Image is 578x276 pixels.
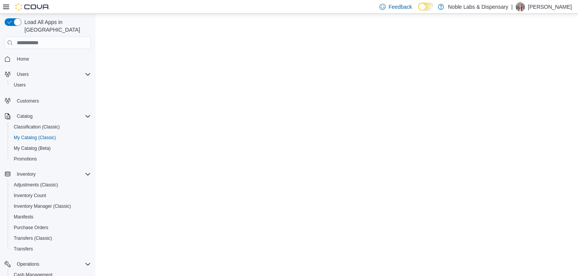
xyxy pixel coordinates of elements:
div: Patricia Allen [516,2,525,11]
a: Home [14,55,32,64]
p: | [511,2,513,11]
span: Users [14,82,26,88]
span: Purchase Orders [11,223,91,232]
a: Promotions [11,154,40,164]
span: Operations [17,261,39,267]
button: Purchase Orders [8,222,94,233]
span: Promotions [11,154,91,164]
span: Feedback [389,3,412,11]
span: Users [11,80,91,90]
span: Transfers [14,246,33,252]
button: Inventory [14,170,39,179]
span: Manifests [14,214,33,220]
button: Inventory [2,169,94,180]
span: Inventory Count [14,193,46,199]
button: Catalog [14,112,36,121]
span: Customers [14,96,91,105]
a: Users [11,80,29,90]
button: Inventory Count [8,190,94,201]
a: Inventory Manager (Classic) [11,202,74,211]
a: My Catalog (Beta) [11,144,54,153]
span: Adjustments (Classic) [11,180,91,189]
button: Classification (Classic) [8,122,94,132]
p: [PERSON_NAME] [528,2,572,11]
button: Operations [14,260,42,269]
span: Promotions [14,156,37,162]
span: Classification (Classic) [14,124,60,130]
a: Transfers [11,244,36,254]
span: My Catalog (Beta) [14,145,51,151]
a: Adjustments (Classic) [11,180,61,189]
button: Catalog [2,111,94,122]
span: Adjustments (Classic) [14,182,58,188]
span: Catalog [17,113,32,119]
button: Users [2,69,94,80]
span: Home [17,56,29,62]
a: Inventory Count [11,191,49,200]
span: Classification (Classic) [11,122,91,132]
span: Inventory Count [11,191,91,200]
span: Inventory [14,170,91,179]
button: Transfers [8,244,94,254]
button: Operations [2,259,94,270]
span: Customers [17,98,39,104]
button: Inventory Manager (Classic) [8,201,94,212]
span: Users [17,71,29,77]
button: My Catalog (Beta) [8,143,94,154]
button: Manifests [8,212,94,222]
img: Cova [15,3,50,11]
button: Home [2,53,94,64]
span: Inventory [17,171,36,177]
span: My Catalog (Beta) [11,144,91,153]
a: Manifests [11,212,36,221]
a: Purchase Orders [11,223,52,232]
span: My Catalog (Classic) [14,135,56,141]
span: Users [14,70,91,79]
a: Transfers (Classic) [11,234,55,243]
p: Noble Labs & Dispensary [448,2,508,11]
button: Users [8,80,94,90]
span: Transfers (Classic) [11,234,91,243]
span: Purchase Orders [14,225,48,231]
button: My Catalog (Classic) [8,132,94,143]
a: My Catalog (Classic) [11,133,59,142]
span: Inventory Manager (Classic) [11,202,91,211]
span: Inventory Manager (Classic) [14,203,71,209]
span: My Catalog (Classic) [11,133,91,142]
span: Operations [14,260,91,269]
span: Transfers [11,244,91,254]
span: Catalog [14,112,91,121]
button: Transfers (Classic) [8,233,94,244]
button: Users [14,70,32,79]
span: Home [14,54,91,64]
a: Classification (Classic) [11,122,63,132]
input: Dark Mode [418,3,434,11]
a: Customers [14,96,42,106]
button: Promotions [8,154,94,164]
button: Customers [2,95,94,106]
span: Transfers (Classic) [14,235,52,241]
button: Adjustments (Classic) [8,180,94,190]
span: Load All Apps in [GEOGRAPHIC_DATA] [21,18,91,34]
span: Manifests [11,212,91,221]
